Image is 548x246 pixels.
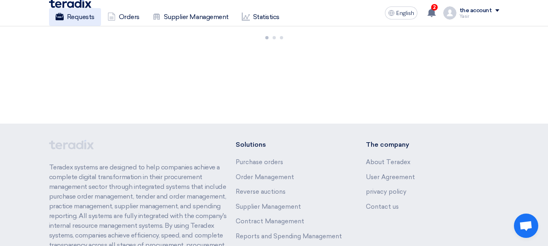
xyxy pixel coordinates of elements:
img: profile_test.png [443,6,456,19]
font: Orders [119,13,140,21]
a: Contact us [366,203,399,210]
a: privacy policy [366,188,406,195]
a: Requests [49,8,101,26]
a: Reports and Spending Management [236,233,342,240]
button: English [385,6,417,19]
a: Purchase orders [236,158,283,166]
font: the account [460,7,492,14]
div: Open chat [514,214,538,238]
a: About Teradex [366,158,410,166]
a: Reverse auctions [236,188,286,195]
a: User Agreement [366,173,415,181]
a: Statistics [235,8,286,26]
a: Contract Management [236,218,304,225]
font: 2 [433,4,436,10]
a: Supplier Management [146,8,235,26]
font: Yasir [460,14,469,19]
a: Supplier Management [236,203,301,210]
font: English [396,10,414,17]
font: Requests [67,13,95,21]
font: Solutions [236,141,266,148]
a: Orders [101,8,146,26]
font: Supplier Management [164,13,229,21]
a: Order Management [236,173,294,181]
font: Statistics [253,13,279,21]
font: The company [366,141,409,148]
